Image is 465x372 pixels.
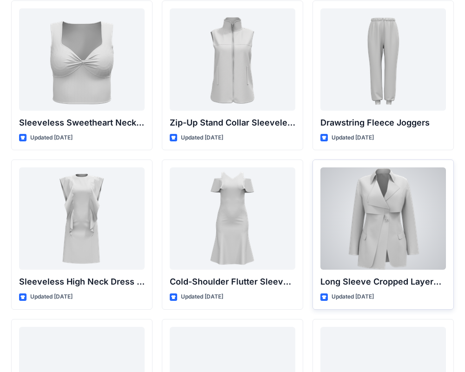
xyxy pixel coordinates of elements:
a: Zip-Up Stand Collar Sleeveless Vest [170,8,295,111]
p: Updated [DATE] [332,292,374,302]
a: Sleeveless High Neck Dress with Front Ruffle [19,167,145,270]
p: Cold-Shoulder Flutter Sleeve Midi Dress [170,275,295,288]
a: Sleeveless Sweetheart Neck Twist-Front Crop Top [19,8,145,111]
p: Updated [DATE] [30,133,73,143]
p: Long Sleeve Cropped Layered Blazer Dress [320,275,446,288]
p: Updated [DATE] [181,292,223,302]
a: Drawstring Fleece Joggers [320,8,446,111]
p: Updated [DATE] [181,133,223,143]
p: Sleeveless Sweetheart Neck Twist-Front Crop Top [19,116,145,129]
p: Zip-Up Stand Collar Sleeveless Vest [170,116,295,129]
p: Updated [DATE] [30,292,73,302]
a: Long Sleeve Cropped Layered Blazer Dress [320,167,446,270]
a: Cold-Shoulder Flutter Sleeve Midi Dress [170,167,295,270]
p: Sleeveless High Neck Dress with Front Ruffle [19,275,145,288]
p: Drawstring Fleece Joggers [320,116,446,129]
p: Updated [DATE] [332,133,374,143]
